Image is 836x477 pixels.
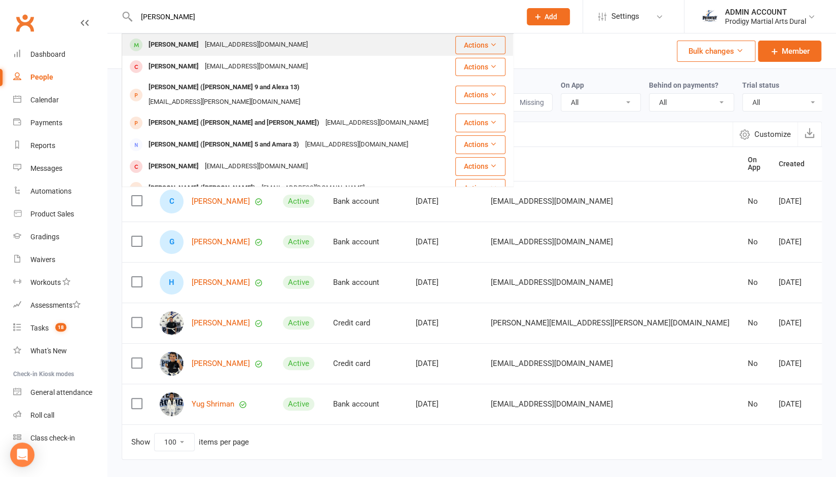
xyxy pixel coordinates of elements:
[544,13,557,21] span: Add
[677,41,755,62] button: Bulk changes
[160,190,184,213] div: Charlie
[779,278,816,287] div: [DATE]
[160,392,184,416] img: Yug
[283,195,314,208] div: Active
[13,317,107,340] a: Tasks 18
[30,141,55,150] div: Reports
[455,114,505,132] button: Actions
[160,230,184,254] div: George
[202,59,311,74] div: [EMAIL_ADDRESS][DOMAIN_NAME]
[13,180,107,203] a: Automations
[259,181,368,196] div: [EMAIL_ADDRESS][DOMAIN_NAME]
[742,81,779,89] label: Trial status
[192,319,250,327] a: [PERSON_NAME]
[13,404,107,427] a: Roll call
[30,255,55,264] div: Waivers
[700,7,720,27] img: thumb_image1686208220.png
[748,400,760,409] div: No
[283,276,314,289] div: Active
[561,81,584,89] label: On App
[202,38,311,52] div: [EMAIL_ADDRESS][DOMAIN_NAME]
[527,8,570,25] button: Add
[55,323,66,332] span: 18
[748,197,760,206] div: No
[491,232,613,251] span: [EMAIL_ADDRESS][DOMAIN_NAME]
[416,238,472,246] div: [DATE]
[333,319,397,327] div: Credit card
[322,116,431,130] div: [EMAIL_ADDRESS][DOMAIN_NAME]
[30,233,59,241] div: Gradings
[192,400,234,409] a: Yug Shriman
[779,319,816,327] div: [DATE]
[146,116,322,130] div: [PERSON_NAME] ([PERSON_NAME] and [PERSON_NAME])
[30,324,49,332] div: Tasks
[13,66,107,89] a: People
[758,41,821,62] a: Member
[146,95,303,109] div: [EMAIL_ADDRESS][PERSON_NAME][DOMAIN_NAME]
[416,197,472,206] div: [DATE]
[13,89,107,112] a: Calendar
[146,181,259,196] div: [PERSON_NAME] ([PERSON_NAME])
[283,316,314,329] div: Active
[333,197,397,206] div: Bank account
[491,313,730,333] span: [PERSON_NAME][EMAIL_ADDRESS][PERSON_NAME][DOMAIN_NAME]
[13,271,107,294] a: Workouts
[725,17,806,26] div: Prodigy Martial Arts Dural
[13,203,107,226] a: Product Sales
[748,319,760,327] div: No
[131,433,249,451] div: Show
[611,5,639,28] span: Settings
[649,81,718,89] label: Behind on payments?
[146,137,302,152] div: [PERSON_NAME] ([PERSON_NAME] 5 and Amara 3)
[748,359,760,368] div: No
[333,400,397,409] div: Bank account
[455,179,505,197] button: Actions
[779,197,816,206] div: [DATE]
[192,359,250,368] a: [PERSON_NAME]
[30,347,67,355] div: What's New
[779,160,816,168] span: Created
[302,137,411,152] div: [EMAIL_ADDRESS][DOMAIN_NAME]
[754,128,791,140] span: Customize
[416,319,472,327] div: [DATE]
[30,301,81,309] div: Assessments
[30,119,62,127] div: Payments
[202,159,311,174] div: [EMAIL_ADDRESS][DOMAIN_NAME]
[30,164,62,172] div: Messages
[416,400,472,409] div: [DATE]
[416,359,472,368] div: [DATE]
[779,400,816,409] div: [DATE]
[283,397,314,411] div: Active
[13,43,107,66] a: Dashboard
[725,8,806,17] div: ADMIN ACCOUNT
[30,50,65,58] div: Dashboard
[333,278,397,287] div: Bank account
[192,238,250,246] a: [PERSON_NAME]
[455,58,505,76] button: Actions
[192,197,250,206] a: [PERSON_NAME]
[146,80,303,95] div: [PERSON_NAME] ([PERSON_NAME] 9 and Alexa 13)
[199,438,249,447] div: items per page
[30,187,71,195] div: Automations
[283,235,314,248] div: Active
[455,157,505,175] button: Actions
[30,210,74,218] div: Product Sales
[455,86,505,104] button: Actions
[13,294,107,317] a: Assessments
[748,278,760,287] div: No
[30,73,53,81] div: People
[455,36,505,54] button: Actions
[733,122,797,146] button: Customize
[30,411,54,419] div: Roll call
[30,388,92,396] div: General attendance
[511,93,553,112] button: Missing
[779,238,816,246] div: [DATE]
[146,59,202,74] div: [PERSON_NAME]
[13,248,107,271] a: Waivers
[133,10,514,24] input: Search...
[333,238,397,246] div: Bank account
[782,45,810,57] span: Member
[13,134,107,157] a: Reports
[491,394,613,414] span: [EMAIL_ADDRESS][DOMAIN_NAME]
[491,273,613,292] span: [EMAIL_ADDRESS][DOMAIN_NAME]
